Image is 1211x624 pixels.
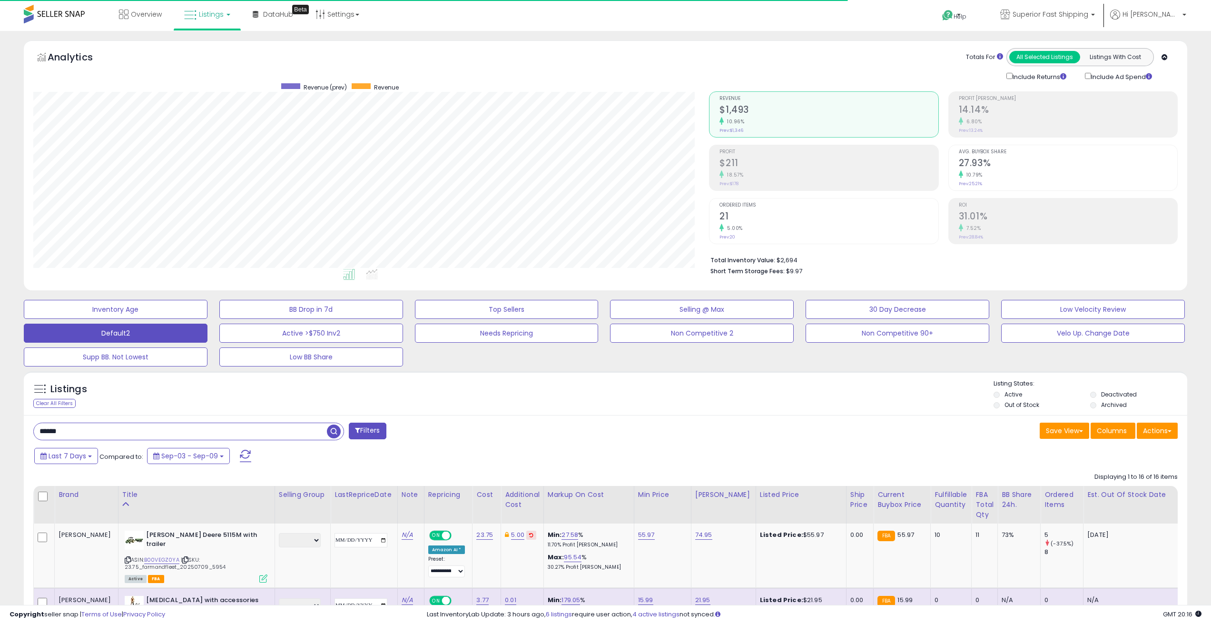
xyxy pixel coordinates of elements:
span: Help [954,12,966,20]
div: Amazon AI * [428,545,465,554]
a: 55.97 [638,530,655,540]
span: DataHub [263,10,293,19]
div: FBA Total Qty [975,490,994,520]
b: Short Term Storage Fees: [710,267,785,275]
div: [PERSON_NAME] [695,490,752,500]
div: Selling Group [279,490,326,500]
label: Archived [1101,401,1127,409]
h2: 14.14% [959,104,1177,117]
small: Prev: $1,346 [719,128,743,133]
a: B00VEGZ0YA [144,556,179,564]
span: ON [430,532,442,540]
img: 31oGA89rSyL._SL40_.jpg [125,596,144,606]
span: $9.97 [786,267,802,276]
div: 0 [1044,596,1083,604]
div: % [548,531,627,548]
span: FBA [148,575,164,583]
a: 179.05 [561,595,580,605]
div: BB Share 24h. [1002,490,1036,510]
div: Last InventoryLab Update: 3 hours ago, require user action, not synced. [427,610,1201,619]
a: 27.58 [561,530,578,540]
span: 15.99 [897,595,913,604]
button: Filters [349,423,386,439]
div: % [548,596,627,614]
div: 0 [975,596,990,604]
span: Revenue [374,83,399,91]
span: Revenue [719,96,938,101]
h2: $1,493 [719,104,938,117]
small: 10.79% [963,171,983,178]
div: [PERSON_NAME] [59,531,111,539]
small: Prev: 13.24% [959,128,983,133]
span: Avg. Buybox Share [959,149,1177,155]
b: [PERSON_NAME] Deere 5115M with trailer [146,531,262,551]
label: Out of Stock [1004,401,1039,409]
label: Deactivated [1101,390,1137,398]
li: $2,694 [710,254,1171,265]
div: Tooltip anchor [292,5,309,14]
span: | SKU: 23.75_farmandfleet_20250709_5954 [125,556,226,570]
div: Cost [476,490,497,500]
div: 0.00 [850,531,866,539]
button: Listings With Cost [1080,51,1151,63]
button: Columns [1091,423,1135,439]
div: Clear All Filters [33,399,76,408]
b: Listed Price: [760,530,803,539]
small: Prev: 20 [719,234,735,240]
span: Last 7 Days [49,451,86,461]
div: $55.97 [760,531,839,539]
a: 5.00 [511,530,524,540]
p: N/A [1087,596,1171,604]
button: All Selected Listings [1009,51,1080,63]
div: 0 [935,596,964,604]
span: Sep-03 - Sep-09 [161,451,218,461]
h5: Analytics [48,50,111,66]
span: Superior Fast Shipping [1013,10,1088,19]
button: Inventory Age [24,300,207,319]
div: N/A [1002,596,1033,604]
small: 5.00% [724,225,743,232]
div: Preset: [428,556,465,577]
div: Ship Price [850,490,869,510]
small: (-37.5%) [1051,540,1073,547]
span: Revenue (prev) [304,83,347,91]
button: Low Velocity Review [1001,300,1185,319]
button: Non Competitive 90+ [806,324,989,343]
span: 55.97 [897,530,914,539]
a: Privacy Policy [123,610,165,619]
div: Additional Cost [505,490,540,510]
a: 15.99 [638,595,653,605]
b: [MEDICAL_DATA] with accessories [146,596,262,607]
span: Listings [199,10,224,19]
a: 74.95 [695,530,712,540]
div: Include Returns [999,71,1078,82]
a: 3.77 [476,595,489,605]
div: Min Price [638,490,687,500]
span: All listings currently available for purchase on Amazon [125,575,147,583]
div: Repricing [428,490,469,500]
b: Total Inventory Value: [710,256,775,264]
h2: $211 [719,158,938,170]
button: Non Competitive 2 [610,324,794,343]
span: Overview [131,10,162,19]
b: Listed Price: [760,595,803,604]
p: 30.27% Profit [PERSON_NAME] [548,564,627,571]
h2: 27.93% [959,158,1177,170]
a: N/A [402,530,413,540]
button: Selling @ Max [610,300,794,319]
small: 10.96% [724,118,744,125]
span: OFF [450,532,465,540]
small: Prev: 28.84% [959,234,983,240]
h2: 31.01% [959,211,1177,224]
div: 73% [1002,531,1033,539]
a: 4 active listings [632,610,679,619]
h5: Listings [50,383,87,396]
small: Prev: $178 [719,181,738,187]
strong: Copyright [10,610,44,619]
span: Ordered Items [719,203,938,208]
div: Totals For [966,53,1003,62]
a: 21.95 [695,595,710,605]
small: 18.57% [724,171,743,178]
div: 10 [935,531,964,539]
button: BB Drop in 7d [219,300,403,319]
